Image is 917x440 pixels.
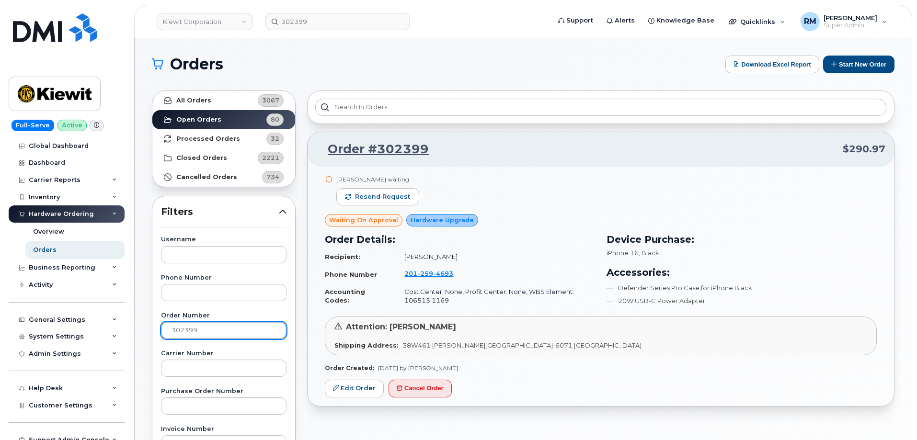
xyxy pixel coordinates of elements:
button: Resend request [336,188,419,205]
strong: Open Orders [176,116,221,124]
strong: All Orders [176,97,211,104]
span: Resend request [355,192,410,201]
button: Start New Order [823,56,894,73]
strong: Cancelled Orders [176,173,237,181]
span: Hardware Upgrade [411,215,474,225]
a: Closed Orders2221 [152,148,295,168]
li: 20W USB-C Power Adapter [607,296,877,305]
label: Order Number [161,313,287,319]
a: 2012594693 [404,270,465,277]
a: Open Orders80 [152,110,295,129]
strong: Recipient: [325,253,360,260]
span: Filters [161,205,279,219]
span: 259 [417,270,433,277]
div: [PERSON_NAME] waiting [336,175,419,183]
span: Waiting On Approval [329,215,398,225]
strong: Processed Orders [176,135,240,143]
strong: Accounting Codes: [325,288,365,305]
label: Purchase Order Number [161,388,287,395]
a: Edit Order [325,380,384,397]
td: [PERSON_NAME] [396,248,595,265]
label: Username [161,237,287,243]
strong: Phone Number [325,271,377,278]
strong: Shipping Address: [334,341,399,349]
label: Phone Number [161,275,287,281]
span: , Black [639,249,659,257]
span: 734 [266,172,279,181]
input: Search in orders [315,99,886,116]
button: Download Excel Report [725,56,819,73]
strong: Order Created: [325,364,374,372]
span: 3067 [262,96,279,105]
span: Orders [170,57,223,71]
iframe: Messenger Launcher [875,398,910,433]
span: $290.97 [843,142,885,156]
a: Processed Orders32 [152,129,295,148]
span: 32 [271,134,279,143]
h3: Accessories: [607,265,877,280]
td: Cost Center: None, Profit Center: None, WBS Element: 106515.1169 [396,283,595,309]
strong: Closed Orders [176,154,227,162]
span: 80 [271,115,279,124]
span: 4693 [433,270,453,277]
label: Invoice Number [161,426,287,432]
a: Cancelled Orders734 [152,168,295,187]
span: iPhone 16 [607,249,639,257]
span: 38W461 [PERSON_NAME][GEOGRAPHIC_DATA]-6071 [GEOGRAPHIC_DATA] [402,341,642,349]
h3: Device Purchase: [607,232,877,247]
button: Cancel Order [389,380,452,397]
label: Carrier Number [161,350,287,357]
span: 2221 [262,153,279,162]
h3: Order Details: [325,232,595,247]
span: 201 [404,270,453,277]
span: [DATE] by [PERSON_NAME] [378,364,458,372]
a: All Orders3067 [152,91,295,110]
a: Order #302399 [316,141,429,158]
span: Attention: [PERSON_NAME] [346,322,456,331]
li: Defender Series Pro Case for iPhone Black [607,283,877,293]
